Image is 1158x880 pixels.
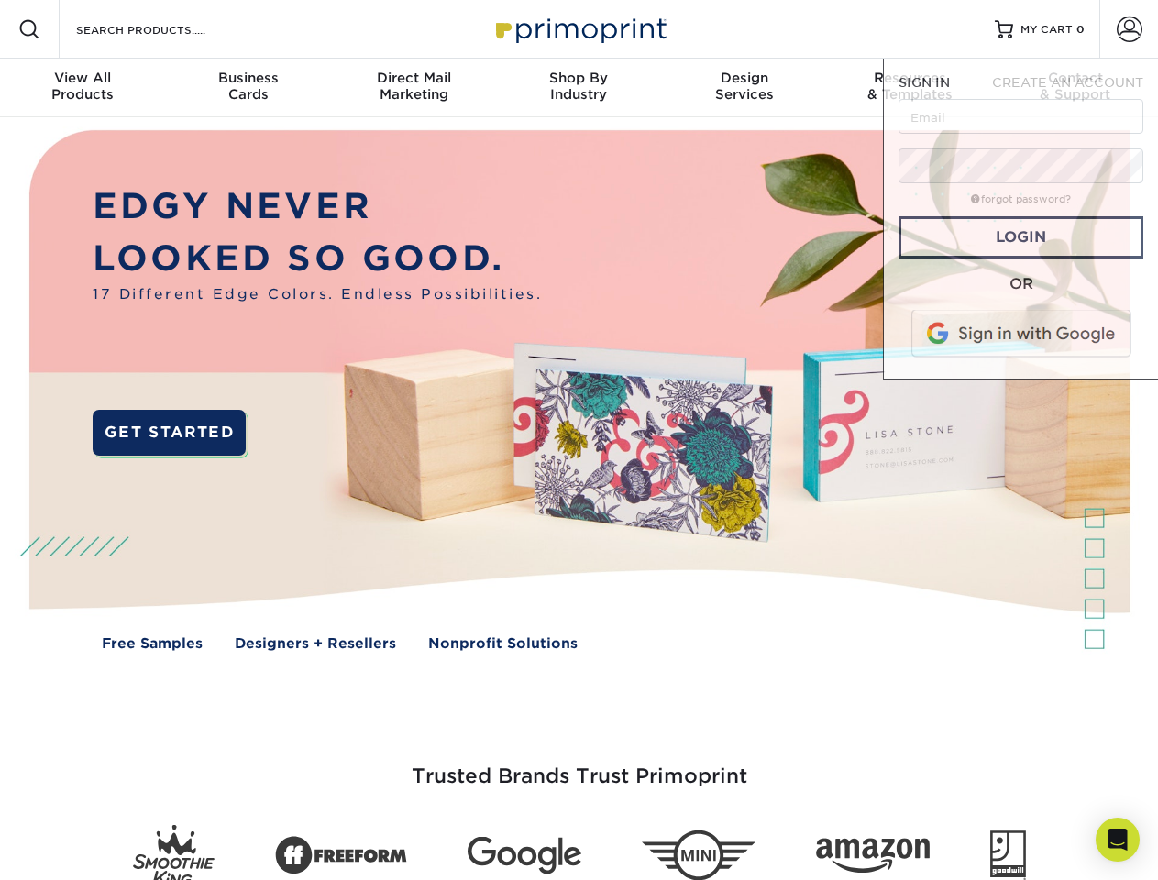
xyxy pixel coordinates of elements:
[662,70,827,103] div: Services
[74,18,253,40] input: SEARCH PRODUCTS.....
[102,633,203,654] a: Free Samples
[827,70,992,103] div: & Templates
[496,70,661,103] div: Industry
[93,181,542,233] p: EDGY NEVER
[662,59,827,117] a: DesignServices
[899,99,1143,134] input: Email
[1096,818,1140,862] div: Open Intercom Messenger
[331,70,496,103] div: Marketing
[93,233,542,285] p: LOOKED SO GOOD.
[899,216,1143,258] a: Login
[662,70,827,86] span: Design
[496,59,661,117] a: Shop ByIndustry
[990,830,1026,880] img: Goodwill
[165,59,330,117] a: BusinessCards
[899,75,950,90] span: SIGN IN
[971,193,1071,205] a: forgot password?
[827,70,992,86] span: Resources
[816,839,930,874] img: Amazon
[331,70,496,86] span: Direct Mail
[1076,23,1085,36] span: 0
[827,59,992,117] a: Resources& Templates
[428,633,578,654] a: Nonprofit Solutions
[43,720,1116,810] h3: Trusted Brands Trust Primoprint
[93,284,542,305] span: 17 Different Edge Colors. Endless Possibilities.
[93,410,246,456] a: GET STARTED
[992,75,1143,90] span: CREATE AN ACCOUNT
[488,9,671,49] img: Primoprint
[496,70,661,86] span: Shop By
[331,59,496,117] a: Direct MailMarketing
[165,70,330,103] div: Cards
[165,70,330,86] span: Business
[235,633,396,654] a: Designers + Resellers
[899,273,1143,295] div: OR
[1020,22,1073,38] span: MY CART
[468,837,581,874] img: Google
